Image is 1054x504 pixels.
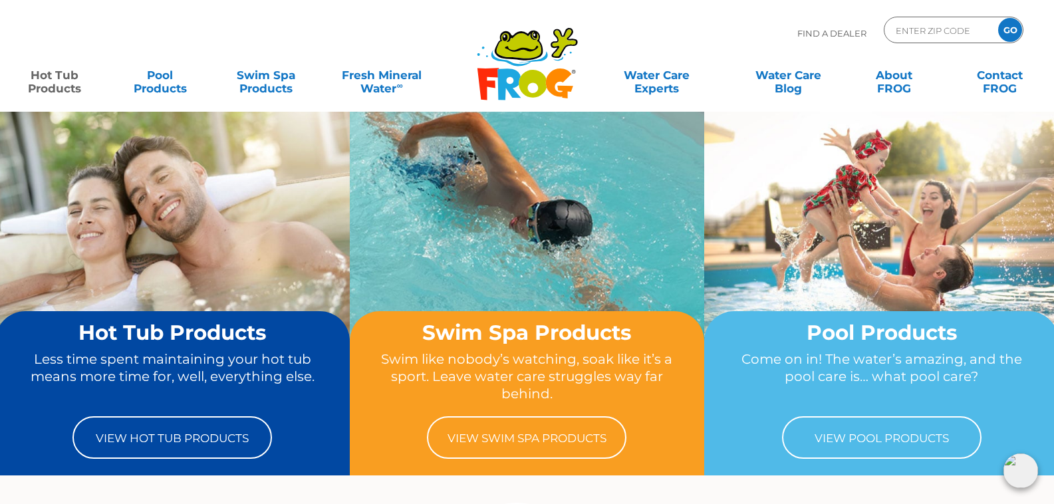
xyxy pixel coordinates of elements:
[21,350,325,403] p: Less time spent maintaining your hot tub means more time for, well, everything else.
[1003,453,1038,488] img: openIcon
[225,62,307,88] a: Swim SpaProducts
[998,18,1022,42] input: GO
[729,350,1033,403] p: Come on in! The water’s amazing, and the pool care is… what pool care?
[13,62,96,88] a: Hot TubProducts
[72,416,272,459] a: View Hot Tub Products
[958,62,1041,88] a: ContactFROG
[375,350,679,403] p: Swim like nobody’s watching, soak like it’s a sport. Leave water care struggles way far behind.
[797,17,866,50] p: Find A Dealer
[330,62,434,88] a: Fresh MineralWater∞
[119,62,201,88] a: PoolProducts
[427,416,626,459] a: View Swim Spa Products
[21,321,325,344] h2: Hot Tub Products
[894,21,984,40] input: Zip Code Form
[350,111,704,376] img: home-banner-swim-spa-short
[590,62,724,88] a: Water CareExperts
[396,80,402,90] sup: ∞
[729,321,1033,344] h2: Pool Products
[747,62,830,88] a: Water CareBlog
[375,321,679,344] h2: Swim Spa Products
[853,62,935,88] a: AboutFROG
[782,416,982,459] a: View Pool Products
